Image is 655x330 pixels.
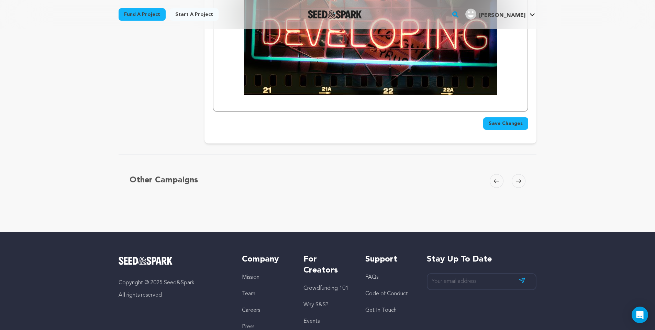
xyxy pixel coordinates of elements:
[170,8,219,21] a: Start a project
[427,273,536,290] input: Your email address
[365,308,397,313] a: Get In Touch
[483,117,528,130] button: Save Changes
[242,324,254,330] a: Press
[119,257,228,265] a: Seed&Spark Homepage
[303,286,348,291] a: Crowdfunding 101
[130,174,198,187] h5: Other Campaigns
[365,254,413,265] h5: Support
[242,291,255,297] a: Team
[427,254,536,265] h5: Stay up to date
[365,291,408,297] a: Code of Conduct
[479,13,525,18] span: [PERSON_NAME]
[119,257,173,265] img: Seed&Spark Logo
[303,302,329,308] a: Why S&S?
[632,307,648,323] div: Open Intercom Messenger
[242,275,259,280] a: Mission
[308,10,362,19] a: Seed&Spark Homepage
[465,9,525,20] div: Joshua T.'s Profile
[242,308,260,313] a: Careers
[464,7,536,22] span: Joshua T.'s Profile
[308,10,362,19] img: Seed&Spark Logo Dark Mode
[119,8,166,21] a: Fund a project
[464,7,536,20] a: Joshua T.'s Profile
[365,275,378,280] a: FAQs
[242,254,290,265] h5: Company
[303,254,351,276] h5: For Creators
[119,291,228,299] p: All rights reserved
[465,9,476,20] img: user.png
[303,319,320,324] a: Events
[119,279,228,287] p: Copyright © 2025 Seed&Spark
[489,120,523,127] span: Save Changes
